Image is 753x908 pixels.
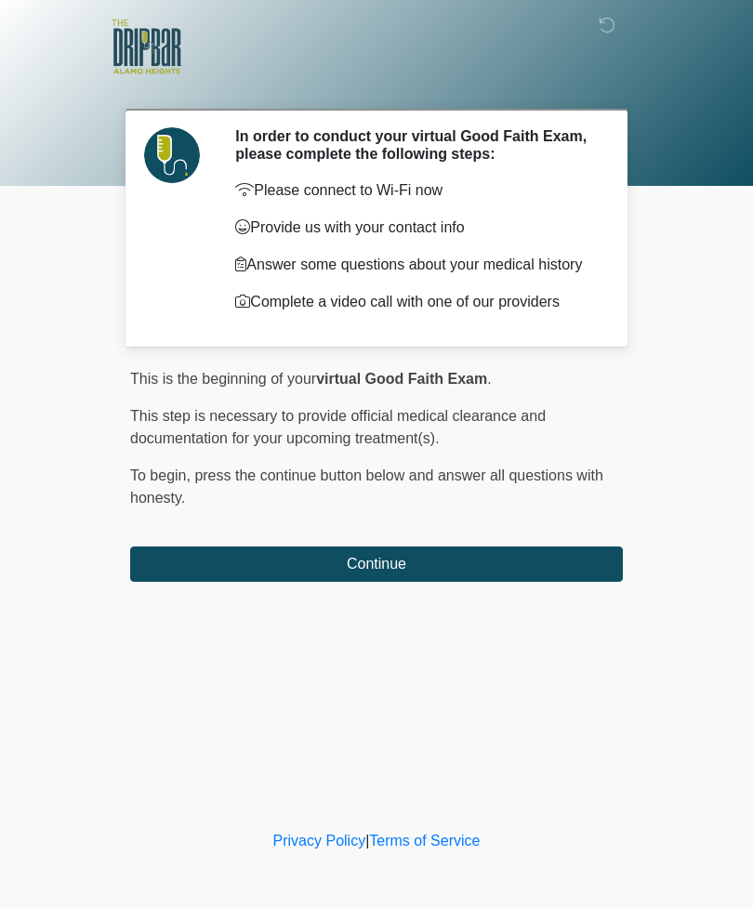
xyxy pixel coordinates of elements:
[487,371,491,387] span: .
[369,833,480,849] a: Terms of Service
[235,179,595,202] p: Please connect to Wi-Fi now
[273,833,366,849] a: Privacy Policy
[130,467,603,506] span: press the continue button below and answer all questions with honesty.
[130,371,316,387] span: This is the beginning of your
[235,291,595,313] p: Complete a video call with one of our providers
[235,217,595,239] p: Provide us with your contact info
[130,408,546,446] span: This step is necessary to provide official medical clearance and documentation for your upcoming ...
[365,833,369,849] a: |
[112,14,181,80] img: The DRIPBaR - Alamo Heights Logo
[235,254,595,276] p: Answer some questions about your medical history
[144,127,200,183] img: Agent Avatar
[316,371,487,387] strong: virtual Good Faith Exam
[130,546,623,582] button: Continue
[235,127,595,163] h2: In order to conduct your virtual Good Faith Exam, please complete the following steps:
[130,467,194,483] span: To begin,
